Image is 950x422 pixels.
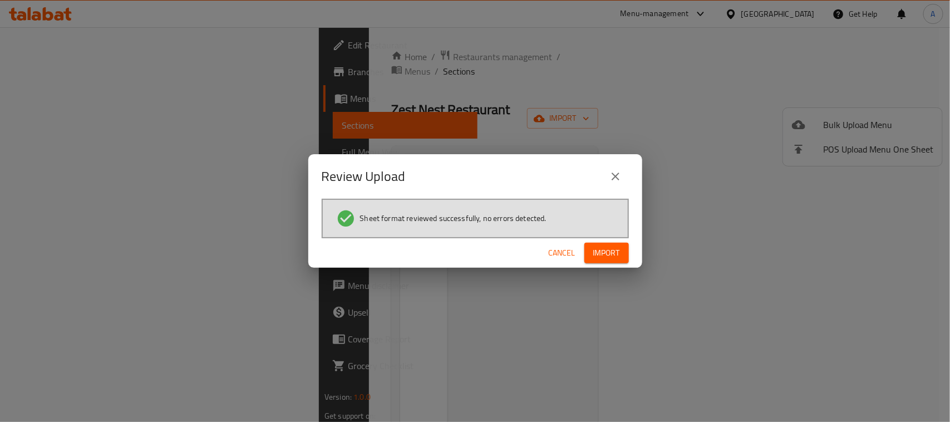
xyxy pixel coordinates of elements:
[322,168,406,185] h2: Review Upload
[544,243,580,263] button: Cancel
[602,163,629,190] button: close
[593,246,620,260] span: Import
[549,246,575,260] span: Cancel
[360,213,547,224] span: Sheet format reviewed successfully, no errors detected.
[584,243,629,263] button: Import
